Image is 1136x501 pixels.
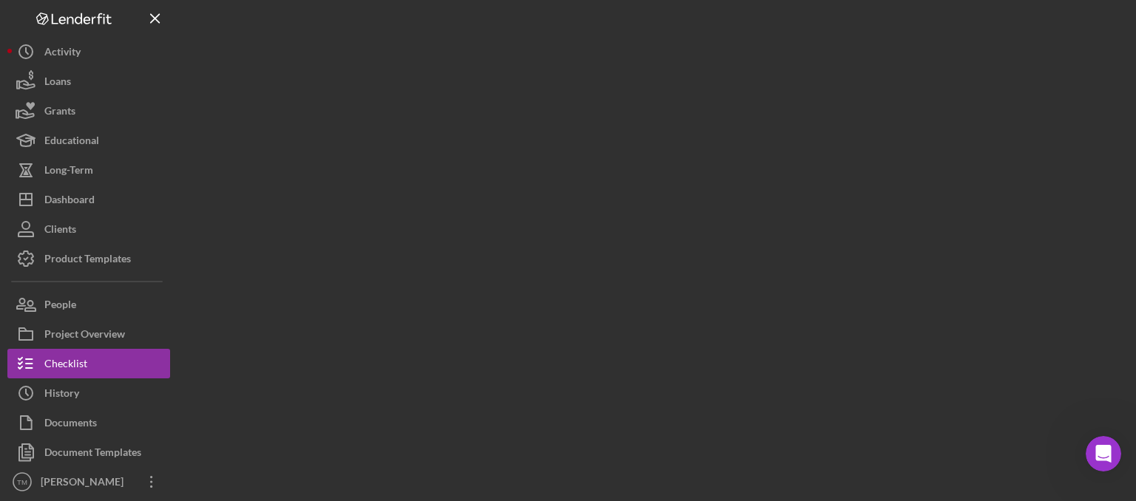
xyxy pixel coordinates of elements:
div: Long-Term [44,155,93,188]
button: Educational [7,126,170,155]
div: Project Overview [44,319,125,352]
div: Educational [44,126,99,159]
div: History [44,378,79,412]
div: People [44,290,76,323]
button: Document Templates [7,437,170,467]
button: Product Templates [7,244,170,273]
div: Grants [44,96,75,129]
div: Loans [44,67,71,100]
div: Documents [44,408,97,441]
button: Grants [7,96,170,126]
button: People [7,290,170,319]
text: TM [17,478,27,486]
div: [PERSON_NAME] [37,467,133,500]
div: Clients [44,214,76,248]
div: Dashboard [44,185,95,218]
button: Loans [7,67,170,96]
button: Activity [7,37,170,67]
button: Checklist [7,349,170,378]
div: Product Templates [44,244,131,277]
button: Project Overview [7,319,170,349]
button: Documents [7,408,170,437]
iframe: Intercom live chat [1086,436,1121,471]
div: Checklist [44,349,87,382]
button: Dashboard [7,185,170,214]
button: TM[PERSON_NAME] [7,467,170,497]
button: History [7,378,170,408]
button: Clients [7,214,170,244]
button: Long-Term [7,155,170,185]
div: Activity [44,37,81,70]
div: Document Templates [44,437,141,471]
